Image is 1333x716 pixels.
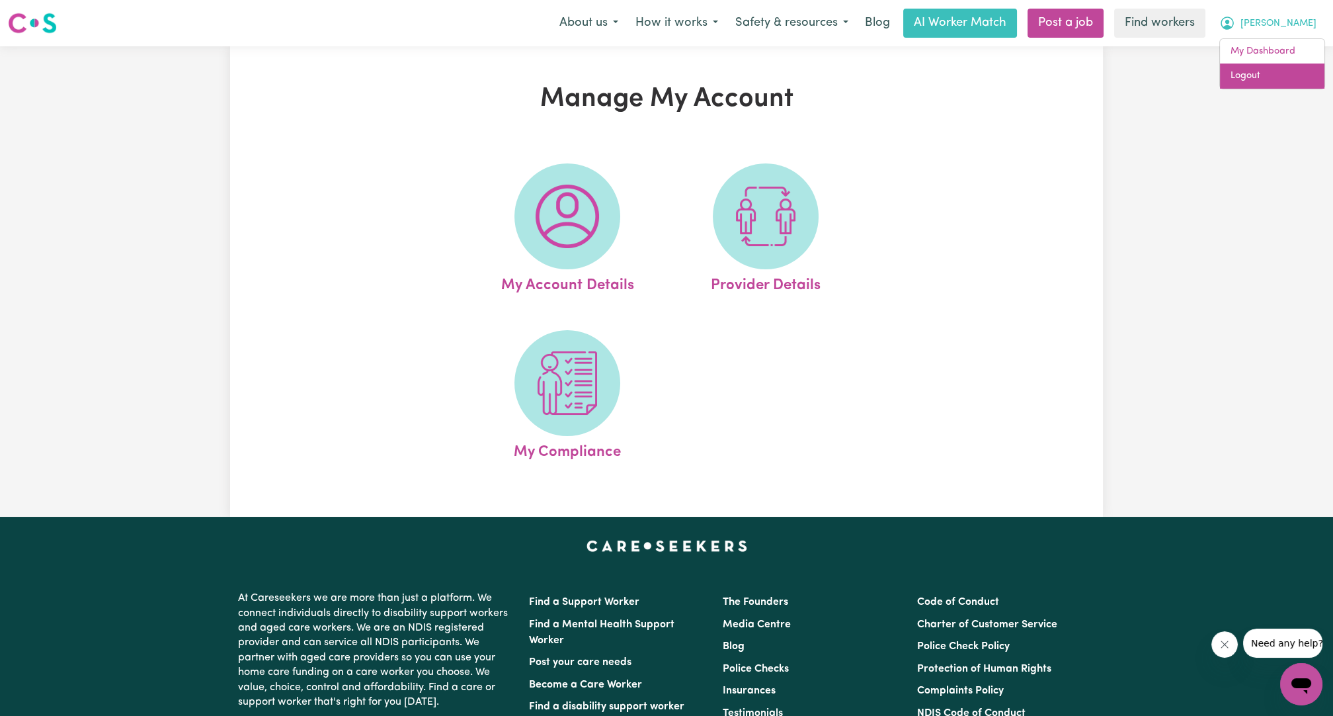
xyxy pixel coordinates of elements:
[529,701,684,712] a: Find a disability support worker
[723,597,788,607] a: The Founders
[1243,629,1322,658] iframe: Message from company
[501,269,633,297] span: My Account Details
[903,9,1017,38] a: AI Worker Match
[1280,663,1322,705] iframe: Button to launch messaging window
[8,8,57,38] a: Careseekers logo
[917,597,999,607] a: Code of Conduct
[472,330,663,464] a: My Compliance
[723,686,776,696] a: Insurances
[711,269,821,297] span: Provider Details
[1219,38,1325,89] div: My Account
[529,619,674,646] a: Find a Mental Health Support Worker
[917,619,1057,630] a: Charter of Customer Service
[723,619,791,630] a: Media Centre
[529,657,631,668] a: Post your care needs
[1220,64,1324,89] a: Logout
[586,541,747,551] a: Careseekers home page
[723,641,745,652] a: Blog
[1211,9,1325,37] button: My Account
[238,586,513,715] p: At Careseekers we are more than just a platform. We connect individuals directly to disability su...
[627,9,727,37] button: How it works
[917,686,1004,696] a: Complaints Policy
[917,641,1010,652] a: Police Check Policy
[1240,17,1316,31] span: [PERSON_NAME]
[529,597,639,607] a: Find a Support Worker
[1114,9,1205,38] a: Find workers
[917,664,1051,674] a: Protection of Human Rights
[384,83,949,115] h1: Manage My Account
[529,680,642,690] a: Become a Care Worker
[857,9,898,38] a: Blog
[514,436,621,464] span: My Compliance
[670,163,861,297] a: Provider Details
[1028,9,1104,38] a: Post a job
[723,664,789,674] a: Police Checks
[1220,39,1324,64] a: My Dashboard
[551,9,627,37] button: About us
[1211,631,1238,658] iframe: Close message
[472,163,663,297] a: My Account Details
[8,9,80,20] span: Need any help?
[8,11,57,35] img: Careseekers logo
[727,9,857,37] button: Safety & resources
